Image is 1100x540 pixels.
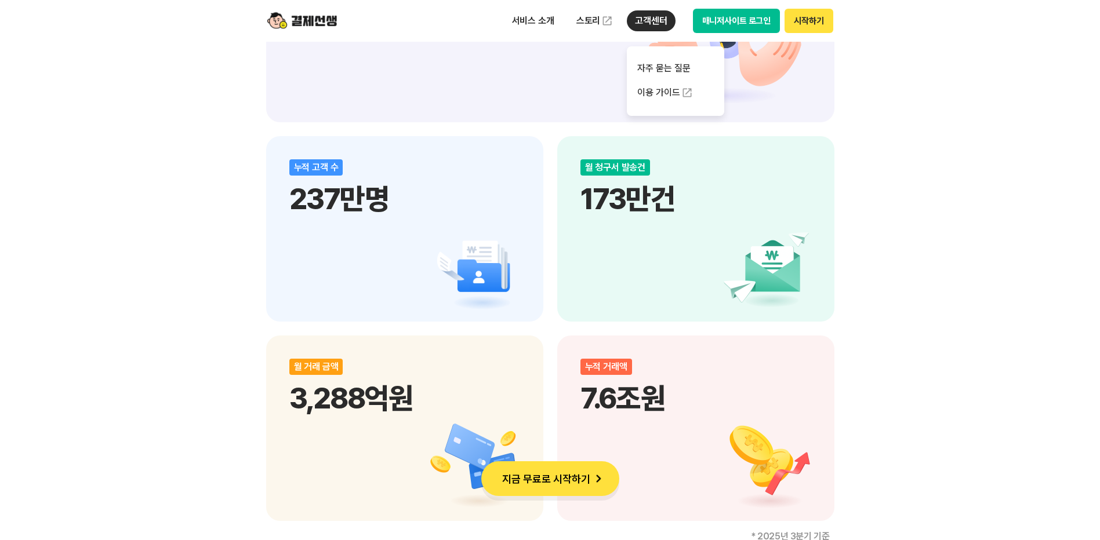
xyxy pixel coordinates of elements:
[627,80,724,105] a: 이용 가이드
[580,381,811,415] p: 7.6조원
[3,367,77,396] a: 홈
[289,359,343,375] div: 월 거래 금액
[289,181,520,216] p: 237만명
[289,159,343,176] div: 누적 고객 수
[681,87,693,98] img: 외부 도메인 오픈
[106,385,120,395] span: 대화
[580,159,651,176] div: 월 청구서 발송건
[785,9,833,33] button: 시작하기
[627,10,675,31] p: 고객센터
[481,461,619,496] button: 지금 무료로 시작하기
[267,10,337,32] img: logo
[693,9,780,33] button: 매니저사이트 로그인
[179,385,193,394] span: 설정
[580,181,811,216] p: 173만건
[150,367,223,396] a: 설정
[580,359,632,375] div: 누적 거래액
[590,470,607,487] img: 화살표 아이콘
[289,381,520,415] p: 3,288억원
[601,15,613,27] img: 외부 도메인 오픈
[37,385,43,394] span: 홈
[568,9,622,32] a: 스토리
[627,57,724,80] a: 자주 묻는 질문
[504,10,562,31] p: 서비스 소개
[77,367,150,396] a: 대화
